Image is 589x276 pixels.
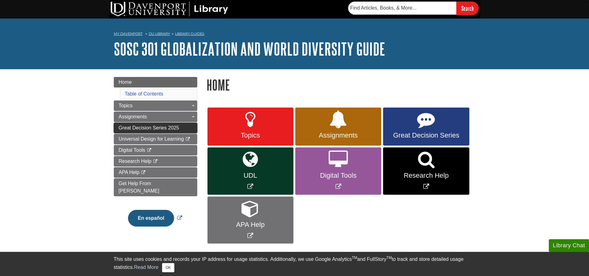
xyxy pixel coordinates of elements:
a: Assignments [114,112,197,122]
a: Great Decision Series 2025 [114,123,197,133]
span: Topics [119,103,133,108]
span: Research Help [388,172,464,180]
input: Search [456,2,479,15]
a: Read More [134,265,158,270]
i: This link opens in a new window [153,159,158,163]
a: My Davenport [114,31,143,36]
a: Universal Design for Learning [114,134,197,144]
a: APA Help [114,167,197,178]
span: Digital Tools [300,172,377,180]
a: Home [114,77,197,87]
span: APA Help [119,170,139,175]
span: Great Decision Series [388,131,464,139]
sup: TM [352,256,357,260]
a: Link opens in new window [383,147,469,195]
a: Topics [207,108,293,146]
sup: TM [386,256,392,260]
div: This site uses cookies and records your IP address for usage statistics. Additionally, we use Goo... [114,256,476,272]
a: Link opens in new window [126,215,184,221]
a: Link opens in new window [295,147,381,195]
button: Close [162,263,174,272]
a: Research Help [114,156,197,167]
a: Assignments [295,108,381,146]
input: Find Articles, Books, & More... [348,2,456,15]
span: Get Help From [PERSON_NAME] [119,181,160,193]
span: Assignments [300,131,377,139]
div: Guide Page Menu [114,77,197,237]
span: Assignments [119,114,147,119]
button: En español [128,210,174,227]
span: Home [119,79,132,85]
nav: breadcrumb [114,30,476,40]
a: Get Help From [PERSON_NAME] [114,178,197,196]
i: This link opens in a new window [185,137,190,141]
a: Great Decision Series [383,108,469,146]
a: Table of Contents [125,91,164,96]
span: Digital Tools [119,147,145,153]
a: Library Guides [175,32,204,36]
span: Great Decision Series 2025 [119,125,179,130]
i: This link opens in a new window [147,148,152,152]
h1: Home [207,77,476,93]
a: Digital Tools [114,145,197,155]
i: This link opens in a new window [141,171,146,175]
form: Searches DU Library's articles, books, and more [348,2,479,15]
span: Research Help [119,159,152,164]
a: Link opens in new window [207,197,293,244]
a: SOSC 301 Globalization and World Diversity Guide [114,39,385,58]
img: DU Library [111,2,228,16]
button: Library Chat [549,239,589,252]
span: Topics [212,131,289,139]
span: Universal Design for Learning [119,136,184,142]
a: DU Library [149,32,170,36]
span: UDL [212,172,289,180]
a: Link opens in new window [207,147,293,195]
span: APA Help [212,221,289,229]
a: Topics [114,100,197,111]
